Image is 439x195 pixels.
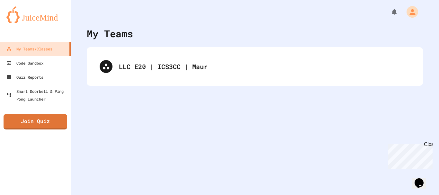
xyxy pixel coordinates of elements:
iframe: chat widget [386,141,433,169]
a: Join Quiz [4,114,67,129]
img: logo-orange.svg [6,6,64,23]
div: My Notifications [379,6,400,17]
div: LLC E20 | ICS3CC | Maur [119,62,410,71]
div: Code Sandbox [6,59,43,67]
div: Quiz Reports [6,73,43,81]
div: My Account [400,4,420,19]
div: Smart Doorbell & Ping Pong Launcher [6,87,68,103]
div: LLC E20 | ICS3CC | Maur [93,54,417,79]
div: Chat with us now!Close [3,3,44,41]
div: My Teams [87,26,133,41]
iframe: chat widget [412,169,433,189]
div: My Teams/Classes [6,45,52,53]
